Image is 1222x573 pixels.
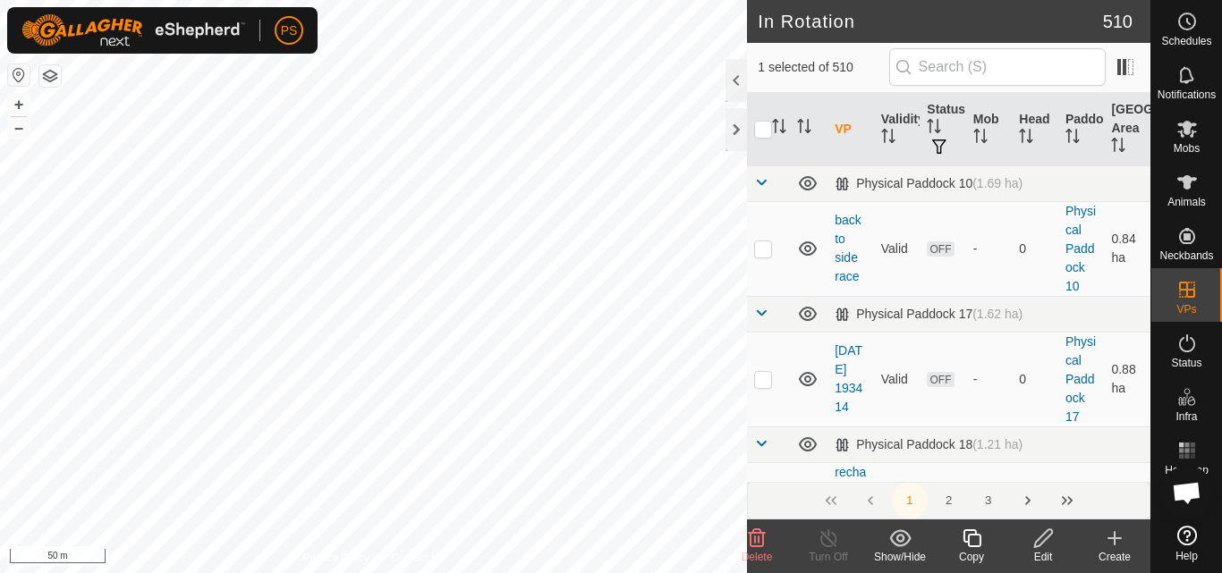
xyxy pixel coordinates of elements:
span: Heatmap [1165,465,1209,476]
td: 0 [1012,201,1058,296]
span: Help [1175,551,1198,561]
div: Edit [1007,549,1079,565]
button: 1 [892,483,928,518]
span: Mobs [1174,143,1200,154]
p-sorticon: Activate to sort [772,122,786,136]
span: Delete [742,551,773,563]
span: 510 [1103,8,1133,35]
p-sorticon: Activate to sort [1065,131,1080,146]
div: Turn Off [793,549,864,565]
p-sorticon: Activate to sort [881,131,895,146]
span: OFF [927,372,954,387]
td: Valid [874,201,921,296]
h2: In Rotation [758,11,1102,32]
p-sorticon: Activate to sort [797,122,811,136]
th: Validity [874,93,921,166]
div: Physical Paddock 18 [835,437,1023,452]
a: Physical Paddock 10 [1065,204,1096,293]
button: Reset Map [8,64,30,86]
span: 1 selected of 510 [758,58,888,77]
p-sorticon: Activate to sort [1111,140,1125,155]
div: Copy [936,549,1007,565]
div: Open chat [1160,466,1214,519]
span: (1.69 ha) [972,176,1023,190]
a: Privacy Policy [303,550,370,566]
div: Show/Hide [864,549,936,565]
div: Create [1079,549,1150,565]
a: [DATE] 193414 [835,343,862,414]
p-sorticon: Activate to sort [927,122,941,136]
span: (1.21 ha) [972,437,1023,451]
p-sorticon: Activate to sort [973,131,988,146]
img: Gallagher Logo [21,14,245,46]
button: – [8,117,30,139]
span: Neckbands [1159,250,1213,261]
button: 2 [931,483,967,518]
a: Contact Us [391,550,444,566]
span: VPs [1176,304,1196,315]
span: Animals [1167,197,1206,207]
button: Map Layers [39,65,61,87]
th: [GEOGRAPHIC_DATA] Area [1104,93,1150,166]
span: OFF [927,241,954,257]
input: Search (S) [889,48,1106,86]
span: Notifications [1158,89,1216,100]
div: - [973,370,1006,389]
div: Physical Paddock 10 [835,176,1023,191]
a: Physical Paddock 17 [1065,334,1096,424]
span: Infra [1175,411,1197,422]
th: Status [920,93,966,166]
a: Help [1151,518,1222,569]
span: Schedules [1161,36,1211,46]
span: Status [1171,358,1201,368]
span: PS [281,21,298,40]
th: Paddock [1058,93,1105,166]
div: Physical Paddock 17 [835,307,1023,322]
td: 0 [1012,332,1058,426]
button: + [8,94,30,115]
button: 3 [971,483,1006,518]
td: 0.88 ha [1104,332,1150,426]
button: Next Page [1010,483,1046,518]
th: Head [1012,93,1058,166]
a: back to side race [835,213,861,283]
button: Last Page [1049,483,1085,518]
th: Mob [966,93,1013,166]
td: Valid [874,332,921,426]
td: 0.84 ha [1104,201,1150,296]
div: - [973,240,1006,258]
th: VP [827,93,874,166]
span: (1.62 ha) [972,307,1023,321]
p-sorticon: Activate to sort [1019,131,1033,146]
